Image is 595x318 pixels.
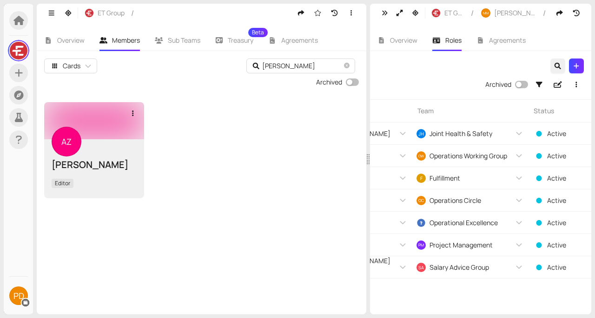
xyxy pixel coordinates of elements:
[344,63,350,68] span: close-circle
[430,151,507,161] span: Operations Working Group
[476,6,541,20] button: MM[PERSON_NAME]
[485,79,511,90] div: Archived
[547,195,566,206] span: Active
[430,173,460,183] span: Fulfillment
[547,262,566,273] span: Active
[52,179,73,188] span: Editor
[250,100,412,122] div: Role Holders
[412,100,529,122] div: Team
[547,129,566,139] span: Active
[483,11,489,15] span: MM
[57,36,85,45] span: Overview
[337,129,390,139] span: [PERSON_NAME]
[418,152,424,159] span: OW
[432,9,440,17] img: r-RjKx4yED.jpeg
[547,240,566,250] span: Active
[281,36,318,45] span: Agreements
[445,36,462,45] span: Roles
[85,9,93,17] img: r-RjKx4yED.jpeg
[547,173,566,183] span: Active
[228,37,253,44] span: Treasury
[418,129,424,138] span: JH
[112,36,140,45] span: Members
[168,36,200,45] span: Sub Teams
[418,196,424,204] span: OC
[52,158,137,171] div: [PERSON_NAME]
[262,61,342,71] input: Search...
[80,6,129,20] button: ET Group
[337,256,390,266] span: [PERSON_NAME]
[444,8,464,18] span: ET Group
[430,129,492,139] span: Joint Health & Safety
[61,127,72,156] span: AZ
[13,286,24,305] span: PD
[489,36,526,45] span: Agreements
[316,77,342,87] div: Archived
[10,42,27,59] img: LsfHRQdbm8.jpeg
[418,263,423,271] span: SA
[248,28,268,37] sup: Beta
[430,240,493,250] span: Project Management
[430,262,489,273] span: Salary Advice Group
[417,219,425,227] img: UgtBkZvX1x.jpeg
[420,174,422,183] span: F
[494,8,536,18] span: [PERSON_NAME]
[98,8,125,18] span: ET Group
[427,6,469,20] button: ET Group
[418,241,424,249] span: PM
[344,62,350,71] span: close-circle
[547,218,566,228] span: Active
[63,61,80,71] span: Cards
[390,36,417,45] span: Overview
[430,195,481,206] span: Operations Circle
[430,218,498,228] span: Operational Excellence
[547,151,566,161] span: Active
